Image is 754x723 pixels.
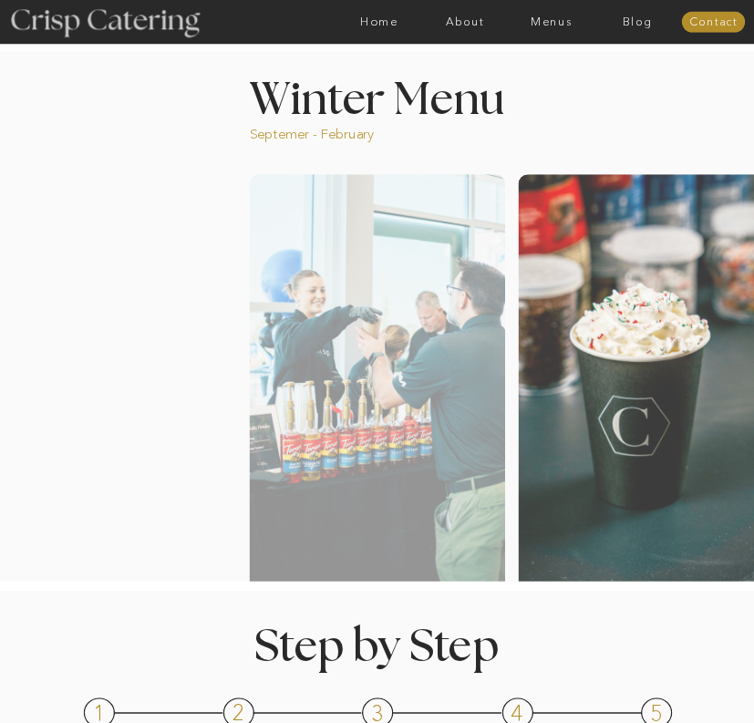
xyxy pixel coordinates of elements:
[232,702,247,719] h3: 2
[201,626,551,664] h1: Step by Step
[594,15,680,28] a: Blog
[336,15,422,28] a: Home
[682,16,746,29] a: Contact
[422,15,508,28] a: About
[371,702,386,719] h3: 3
[511,702,525,719] h3: 4
[509,15,594,28] a: Menus
[93,702,108,719] h3: 1
[250,125,423,139] p: Septemer - February
[650,702,665,719] h3: 5
[202,79,552,117] h1: Winter Menu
